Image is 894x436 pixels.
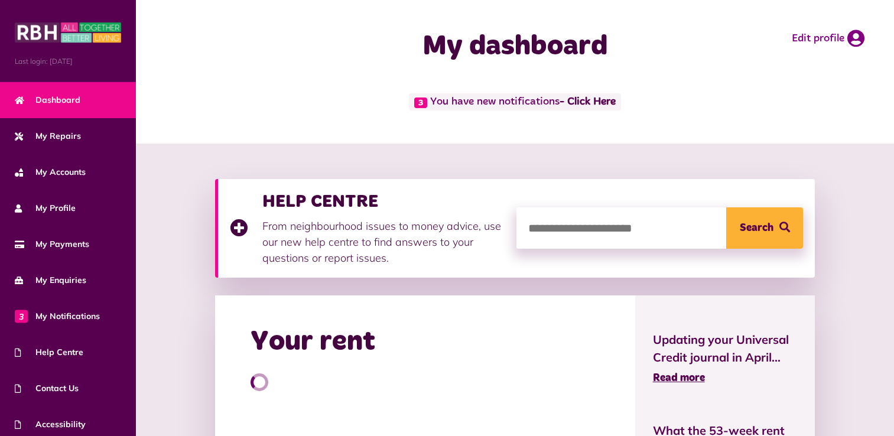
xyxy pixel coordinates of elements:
span: 3 [15,310,28,323]
span: My Enquiries [15,274,86,287]
a: Updating your Universal Credit journal in April... Read more [653,331,798,386]
span: Contact Us [15,382,79,395]
h3: HELP CENTRE [262,191,505,212]
span: You have new notifications [409,93,620,110]
span: My Payments [15,238,89,250]
img: MyRBH [15,21,121,44]
span: My Profile [15,202,76,214]
span: My Notifications [15,310,100,323]
a: Edit profile [792,30,864,47]
button: Search [726,207,803,249]
a: - Click Here [560,97,616,108]
span: 3 [414,97,427,108]
p: From neighbourhood issues to money advice, use our new help centre to find answers to your questi... [262,218,505,266]
span: Accessibility [15,418,86,431]
span: My Repairs [15,130,81,142]
h1: My dashboard [337,30,693,64]
span: Help Centre [15,346,83,359]
span: Last login: [DATE] [15,56,121,67]
span: Updating your Universal Credit journal in April... [653,331,798,366]
span: Read more [653,373,705,383]
h2: Your rent [251,325,375,359]
span: My Accounts [15,166,86,178]
span: Dashboard [15,94,80,106]
span: Search [740,207,773,249]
